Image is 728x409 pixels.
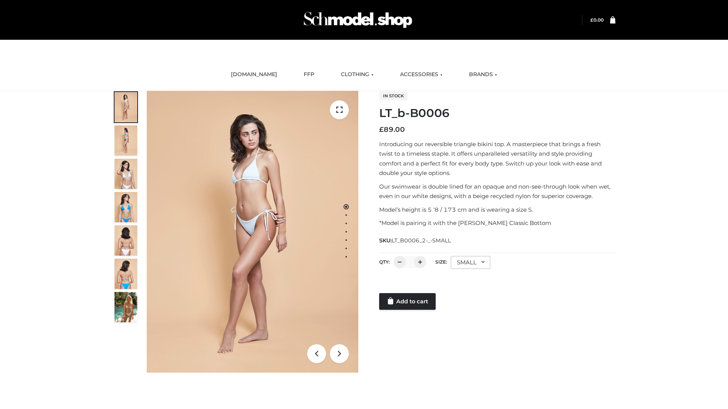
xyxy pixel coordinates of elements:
[379,205,615,215] p: Model’s height is 5 ‘8 / 173 cm and is wearing a size S.
[225,66,283,83] a: [DOMAIN_NAME]
[298,66,320,83] a: FFP
[335,66,379,83] a: CLOTHING
[379,125,384,134] span: £
[115,192,137,222] img: ArielClassicBikiniTop_CloudNine_AzureSky_OW114ECO_4-scaled.jpg
[115,259,137,289] img: ArielClassicBikiniTop_CloudNine_AzureSky_OW114ECO_8-scaled.jpg
[379,182,615,201] p: Our swimwear is double lined for an opaque and non-see-through look when wet, even in our white d...
[379,259,390,265] label: QTY:
[590,17,593,23] span: £
[590,17,604,23] bdi: 0.00
[115,92,137,122] img: ArielClassicBikiniTop_CloudNine_AzureSky_OW114ECO_1-scaled.jpg
[379,91,408,100] span: In stock
[115,125,137,156] img: ArielClassicBikiniTop_CloudNine_AzureSky_OW114ECO_2-scaled.jpg
[379,106,615,120] h1: LT_b-B0006
[301,5,415,35] img: Schmodel Admin 964
[379,218,615,228] p: *Model is pairing it with the [PERSON_NAME] Classic Bottom
[379,293,436,310] a: Add to cart
[435,259,447,265] label: Size:
[590,17,604,23] a: £0.00
[115,225,137,256] img: ArielClassicBikiniTop_CloudNine_AzureSky_OW114ECO_7-scaled.jpg
[147,91,358,373] img: ArielClassicBikiniTop_CloudNine_AzureSky_OW114ECO_1
[451,256,490,269] div: SMALL
[115,292,137,322] img: Arieltop_CloudNine_AzureSky2.jpg
[379,125,405,134] bdi: 89.00
[394,66,448,83] a: ACCESSORIES
[392,237,451,244] span: LT_B0006_2-_-SMALL
[379,236,452,245] span: SKU:
[115,159,137,189] img: ArielClassicBikiniTop_CloudNine_AzureSky_OW114ECO_3-scaled.jpg
[379,139,615,178] p: Introducing our reversible triangle bikini top. A masterpiece that brings a fresh twist to a time...
[463,66,503,83] a: BRANDS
